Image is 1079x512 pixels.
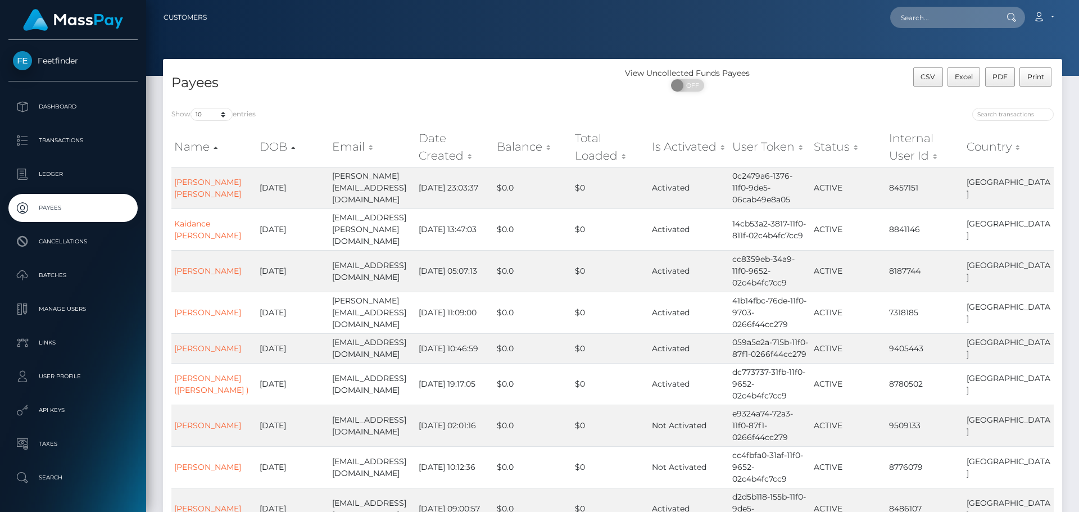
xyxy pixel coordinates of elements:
a: [PERSON_NAME] [174,420,241,431]
button: Excel [947,67,981,87]
a: [PERSON_NAME] [PERSON_NAME] [174,177,241,199]
td: $0.0 [494,250,572,292]
p: Dashboard [13,98,133,115]
td: [DATE] 10:12:36 [416,446,493,488]
p: Manage Users [13,301,133,318]
td: ACTIVE [811,250,886,292]
td: Not Activated [649,405,729,446]
a: Search [8,464,138,492]
td: [GEOGRAPHIC_DATA] [964,209,1054,250]
td: $0.0 [494,405,572,446]
td: [GEOGRAPHIC_DATA] [964,250,1054,292]
span: Feetfinder [8,56,138,66]
th: Is Activated: activate to sort column ascending [649,127,729,167]
td: [DATE] [257,250,329,292]
td: [EMAIL_ADDRESS][DOMAIN_NAME] [329,333,416,363]
td: $0 [572,363,649,405]
td: 8780502 [886,363,964,405]
td: [DATE] [257,167,329,209]
select: Showentries [191,108,233,121]
p: Taxes [13,436,133,452]
h4: Payees [171,73,604,93]
a: API Keys [8,396,138,424]
input: Search transactions [972,108,1054,121]
a: Transactions [8,126,138,155]
input: Search... [890,7,996,28]
p: Cancellations [13,233,133,250]
span: CSV [921,73,935,81]
td: $0 [572,446,649,488]
td: [EMAIL_ADDRESS][DOMAIN_NAME] [329,250,416,292]
a: [PERSON_NAME] [174,266,241,276]
p: Batches [13,267,133,284]
td: [DATE] 11:09:00 [416,292,493,333]
td: [GEOGRAPHIC_DATA] [964,363,1054,405]
th: Status: activate to sort column ascending [811,127,886,167]
a: Dashboard [8,93,138,121]
p: API Keys [13,402,133,419]
a: [PERSON_NAME] [174,343,241,354]
td: ACTIVE [811,405,886,446]
td: [EMAIL_ADDRESS][DOMAIN_NAME] [329,405,416,446]
td: dc773737-31fb-11f0-9652-02c4b4fc7cc9 [729,363,811,405]
td: 7318185 [886,292,964,333]
td: [GEOGRAPHIC_DATA] [964,292,1054,333]
td: $0 [572,333,649,363]
a: [PERSON_NAME] [174,462,241,472]
td: [DATE] [257,209,329,250]
th: Country: activate to sort column ascending [964,127,1054,167]
td: [DATE] 10:46:59 [416,333,493,363]
a: Customers [164,6,207,29]
td: [DATE] 23:03:37 [416,167,493,209]
th: Total Loaded: activate to sort column ascending [572,127,649,167]
td: [DATE] 05:07:13 [416,250,493,292]
a: Batches [8,261,138,289]
td: e9324a74-72a3-11f0-87f1-0266f44cc279 [729,405,811,446]
td: $0.0 [494,363,572,405]
td: 059a5e2a-715b-11f0-87f1-0266f44cc279 [729,333,811,363]
td: 8457151 [886,167,964,209]
td: ACTIVE [811,363,886,405]
td: $0 [572,209,649,250]
th: Balance: activate to sort column ascending [494,127,572,167]
td: 9509133 [886,405,964,446]
td: [GEOGRAPHIC_DATA] [964,167,1054,209]
a: Manage Users [8,295,138,323]
div: View Uncollected Funds Payees [613,67,763,79]
td: 8776079 [886,446,964,488]
a: Kaidance [PERSON_NAME] [174,219,241,241]
td: $0 [572,292,649,333]
td: $0.0 [494,333,572,363]
p: Payees [13,200,133,216]
p: Ledger [13,166,133,183]
a: Payees [8,194,138,222]
td: 8841146 [886,209,964,250]
a: [PERSON_NAME] ([PERSON_NAME] ) [174,373,249,395]
td: [GEOGRAPHIC_DATA] [964,333,1054,363]
button: CSV [913,67,943,87]
td: Activated [649,167,729,209]
th: Name: activate to sort column ascending [171,127,257,167]
td: $0 [572,250,649,292]
td: 0c2479a6-1376-11f0-9de5-06cab49e8a05 [729,167,811,209]
td: [PERSON_NAME][EMAIL_ADDRESS][DOMAIN_NAME] [329,167,416,209]
td: 41b14fbc-76de-11f0-9703-0266f44cc279 [729,292,811,333]
a: [PERSON_NAME] [174,307,241,318]
a: User Profile [8,363,138,391]
img: MassPay Logo [23,9,123,31]
p: User Profile [13,368,133,385]
td: $0.0 [494,292,572,333]
td: [PERSON_NAME][EMAIL_ADDRESS][DOMAIN_NAME] [329,292,416,333]
td: [DATE] 13:47:03 [416,209,493,250]
td: [DATE] 19:17:05 [416,363,493,405]
label: Show entries [171,108,256,121]
td: [DATE] [257,405,329,446]
p: Search [13,469,133,486]
td: cc8359eb-34a9-11f0-9652-02c4b4fc7cc9 [729,250,811,292]
th: Internal User Id: activate to sort column ascending [886,127,964,167]
td: [EMAIL_ADDRESS][DOMAIN_NAME] [329,363,416,405]
td: [EMAIL_ADDRESS][PERSON_NAME][DOMAIN_NAME] [329,209,416,250]
td: Not Activated [649,446,729,488]
td: [GEOGRAPHIC_DATA] [964,405,1054,446]
td: ACTIVE [811,292,886,333]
